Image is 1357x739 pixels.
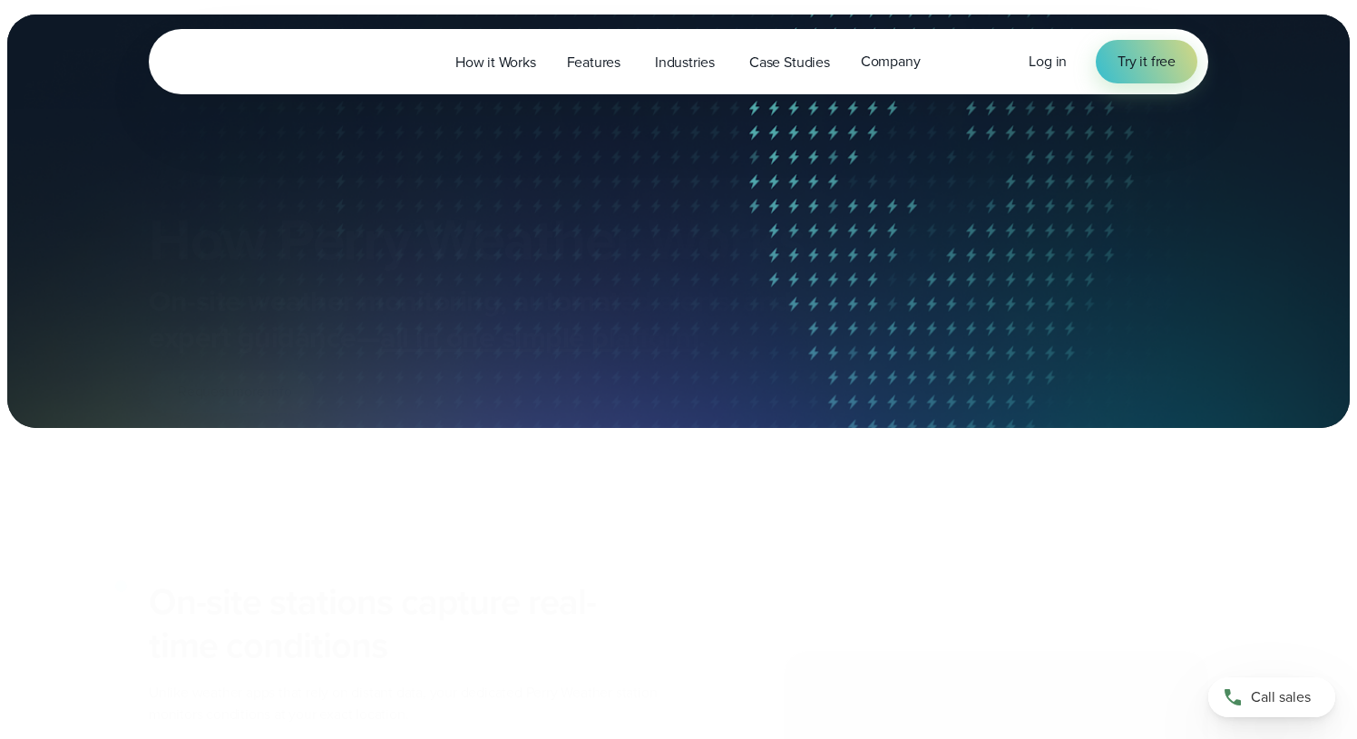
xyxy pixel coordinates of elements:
[655,52,715,73] span: Industries
[440,44,552,81] a: How it Works
[734,44,845,81] a: Case Studies
[455,52,536,73] span: How it Works
[1208,677,1335,717] a: Call sales
[861,51,921,73] span: Company
[567,52,620,73] span: Features
[749,52,830,73] span: Case Studies
[1118,51,1176,73] span: Try it free
[1029,51,1067,72] span: Log in
[1029,51,1067,73] a: Log in
[1096,40,1197,83] a: Try it free
[1251,686,1311,708] span: Call sales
